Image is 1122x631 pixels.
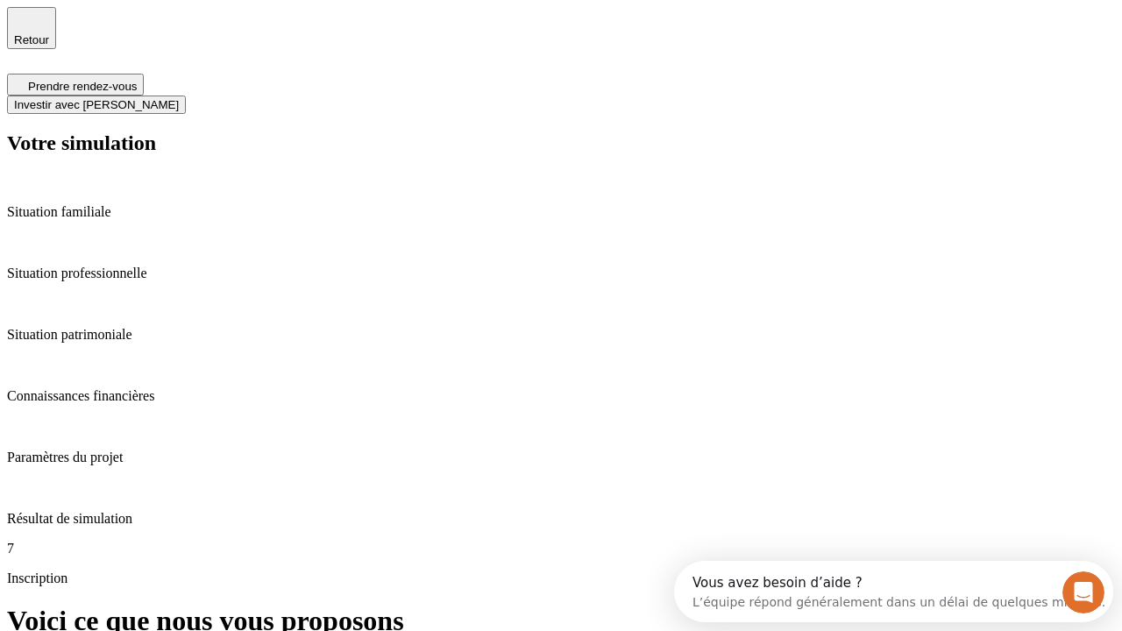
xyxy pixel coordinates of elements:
[7,541,1115,557] p: 7
[7,327,1115,343] p: Situation patrimoniale
[7,266,1115,281] p: Situation professionnelle
[14,33,49,46] span: Retour
[674,561,1113,622] iframe: Intercom live chat discovery launcher
[7,388,1115,404] p: Connaissances financières
[7,7,483,55] div: Ouvrir le Messenger Intercom
[7,131,1115,155] h2: Votre simulation
[7,450,1115,465] p: Paramètres du projet
[7,7,56,49] button: Retour
[1062,571,1104,613] iframe: Intercom live chat
[7,96,186,114] button: Investir avec [PERSON_NAME]
[18,15,431,29] div: Vous avez besoin d’aide ?
[28,80,137,93] span: Prendre rendez-vous
[14,98,179,111] span: Investir avec [PERSON_NAME]
[7,204,1115,220] p: Situation familiale
[7,511,1115,527] p: Résultat de simulation
[7,571,1115,586] p: Inscription
[7,74,144,96] button: Prendre rendez-vous
[18,29,431,47] div: L’équipe répond généralement dans un délai de quelques minutes.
